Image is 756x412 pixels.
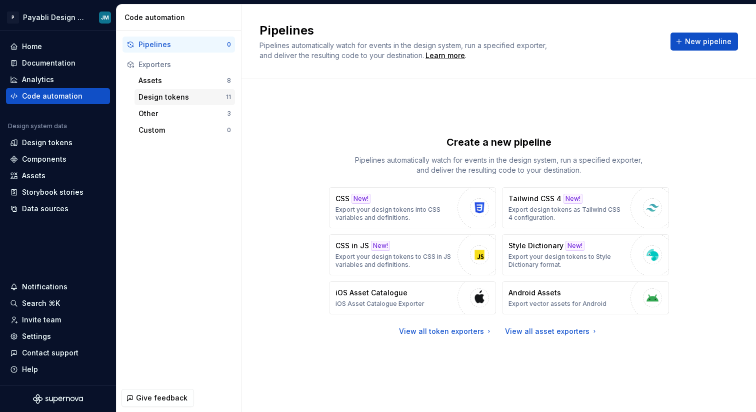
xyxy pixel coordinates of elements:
div: Contact support [22,348,78,358]
a: Home [6,39,110,55]
button: CSSNew!Export your design tokens into CSS variables and definitions. [329,187,496,228]
p: Android Assets [508,288,561,298]
div: Payabli Design System [23,13,87,23]
div: Notifications [22,282,67,292]
div: New! [563,194,582,204]
a: Learn more [425,51,465,61]
div: Design system data [8,122,67,130]
p: Export vector assets for Android [508,300,606,308]
button: Tailwind CSS 4New!Export design tokens as Tailwind CSS 4 configuration. [502,187,669,228]
a: Storybook stories [6,184,110,200]
div: Search ⌘K [22,298,60,308]
div: 8 [227,77,231,85]
div: 11 [226,93,231,101]
button: Style DictionaryNew!Export your design tokens to Style Dictionary format. [502,234,669,275]
a: Documentation [6,55,110,71]
button: Search ⌘K [6,295,110,311]
button: Other3 [134,106,235,122]
p: Tailwind CSS 4 [508,194,561,204]
a: View all token exporters [399,326,493,336]
div: Documentation [22,58,75,68]
a: View all asset exporters [505,326,598,336]
div: Design tokens [22,138,72,148]
div: New! [565,241,584,251]
span: . [424,52,466,60]
p: CSS [335,194,349,204]
div: Storybook stories [22,187,83,197]
p: CSS in JS [335,241,369,251]
div: Custom [138,125,227,135]
a: Settings [6,328,110,344]
div: Invite team [22,315,61,325]
h2: Pipelines [259,23,658,39]
p: Export your design tokens to CSS in JS variables and definitions. [335,253,452,269]
span: New pipeline [685,37,731,47]
div: JM [101,14,109,22]
a: Components [6,151,110,167]
button: Give feedback [121,389,194,407]
button: Pipelines0 [122,37,235,53]
div: Pipelines [138,40,227,50]
button: Android AssetsExport vector assets for Android [502,281,669,314]
div: 0 [227,126,231,134]
div: New! [371,241,390,251]
div: Assets [22,171,45,181]
span: Give feedback [136,393,187,403]
div: Exporters [138,60,231,70]
p: iOS Asset Catalogue [335,288,407,298]
a: Invite team [6,312,110,328]
div: Design tokens [138,92,226,102]
p: Export your design tokens into CSS variables and definitions. [335,206,452,222]
a: Design tokens [6,135,110,151]
p: Style Dictionary [508,241,563,251]
button: CSS in JSNew!Export your design tokens to CSS in JS variables and definitions. [329,234,496,275]
a: Data sources [6,201,110,217]
button: PPayabli Design SystemJM [2,7,114,28]
p: Create a new pipeline [446,135,551,149]
div: Help [22,364,38,374]
div: Code automation [22,91,82,101]
div: Analytics [22,75,54,85]
button: Notifications [6,279,110,295]
div: Home [22,42,42,52]
div: New! [351,194,370,204]
button: Help [6,361,110,377]
button: Custom0 [134,122,235,138]
p: Export your design tokens to Style Dictionary format. [508,253,625,269]
div: Data sources [22,204,68,214]
a: Analytics [6,72,110,88]
div: P [7,12,19,24]
svg: Supernova Logo [33,394,83,404]
div: 0 [227,41,231,49]
div: Components [22,154,66,164]
button: New pipeline [670,33,738,51]
a: Code automation [6,88,110,104]
div: Settings [22,331,51,341]
button: Contact support [6,345,110,361]
div: Assets [138,76,227,86]
button: Assets8 [134,73,235,89]
div: Other [138,109,227,119]
p: Pipelines automatically watch for events in the design system, run a specified exporter, and deli... [349,155,649,175]
a: Assets [6,168,110,184]
button: iOS Asset CatalogueiOS Asset Catalogue Exporter [329,281,496,314]
div: 3 [227,110,231,118]
div: Code automation [124,13,237,23]
span: Pipelines automatically watch for events in the design system, run a specified exporter, and deli... [259,41,549,60]
button: Design tokens11 [134,89,235,105]
p: iOS Asset Catalogue Exporter [335,300,424,308]
p: Export design tokens as Tailwind CSS 4 configuration. [508,206,625,222]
